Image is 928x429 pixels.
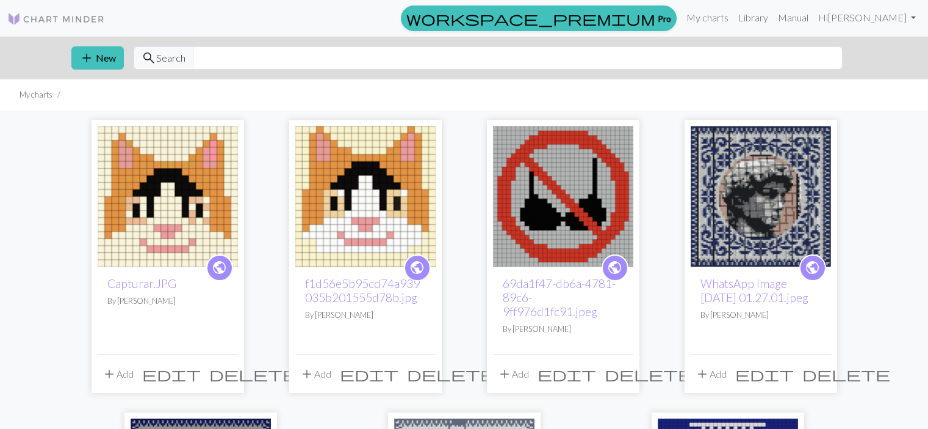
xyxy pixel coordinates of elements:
[340,367,398,381] i: Edit
[138,362,205,386] button: Edit
[406,10,655,27] span: workspace_premium
[691,362,731,386] button: Add
[503,323,624,335] p: By [PERSON_NAME]
[497,366,512,383] span: add
[142,49,156,67] span: search
[205,362,301,386] button: Delete
[142,367,201,381] i: Edit
[305,309,426,321] p: By [PERSON_NAME]
[493,189,633,201] a: 69da1f47-db6a-4781-89c6-9ff976d1fc91.jpeg
[79,49,94,67] span: add
[98,362,138,386] button: Add
[605,366,692,383] span: delete
[682,5,733,30] a: My charts
[700,309,821,321] p: By [PERSON_NAME]
[735,367,794,381] i: Edit
[799,254,826,281] a: public
[813,5,921,30] a: Hi[PERSON_NAME]
[805,256,820,280] i: public
[98,126,238,267] img: Capturar.JPG
[102,366,117,383] span: add
[773,5,813,30] a: Manual
[600,362,697,386] button: Delete
[538,366,596,383] span: edit
[503,276,616,319] a: 69da1f47-db6a-4781-89c6-9ff976d1fc91.jpeg
[305,276,420,305] a: f1d56e5b95cd74a939035b201555d78b.jpg
[7,12,105,26] img: Logo
[212,256,227,280] i: public
[300,366,314,383] span: add
[409,258,425,277] span: public
[735,366,794,383] span: edit
[731,362,798,386] button: Edit
[805,258,820,277] span: public
[403,362,499,386] button: Delete
[802,366,890,383] span: delete
[409,256,425,280] i: public
[538,367,596,381] i: Edit
[142,366,201,383] span: edit
[607,256,622,280] i: public
[533,362,600,386] button: Edit
[404,254,431,281] a: public
[607,258,622,277] span: public
[336,362,403,386] button: Edit
[295,362,336,386] button: Add
[295,189,436,201] a: f1d56e5b95cd74a939035b201555d78b.jpg
[107,276,176,290] a: Capturar.JPG
[20,89,52,101] li: My charts
[691,189,831,201] a: WhatsApp Image 2025-07-22 at 01.27.01.jpeg
[295,126,436,267] img: f1d56e5b95cd74a939035b201555d78b.jpg
[602,254,628,281] a: public
[98,189,238,201] a: Capturar.JPG
[209,366,297,383] span: delete
[407,366,495,383] span: delete
[340,366,398,383] span: edit
[691,126,831,267] img: WhatsApp Image 2025-07-22 at 01.27.01.jpeg
[156,51,185,65] span: Search
[798,362,894,386] button: Delete
[71,46,124,70] button: New
[695,366,710,383] span: add
[212,258,227,277] span: public
[493,362,533,386] button: Add
[206,254,233,281] a: public
[493,126,633,267] img: 69da1f47-db6a-4781-89c6-9ff976d1fc91.jpeg
[700,276,808,305] a: WhatsApp Image [DATE] 01.27.01.jpeg
[733,5,773,30] a: Library
[401,5,677,31] a: Pro
[107,295,228,307] p: By [PERSON_NAME]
